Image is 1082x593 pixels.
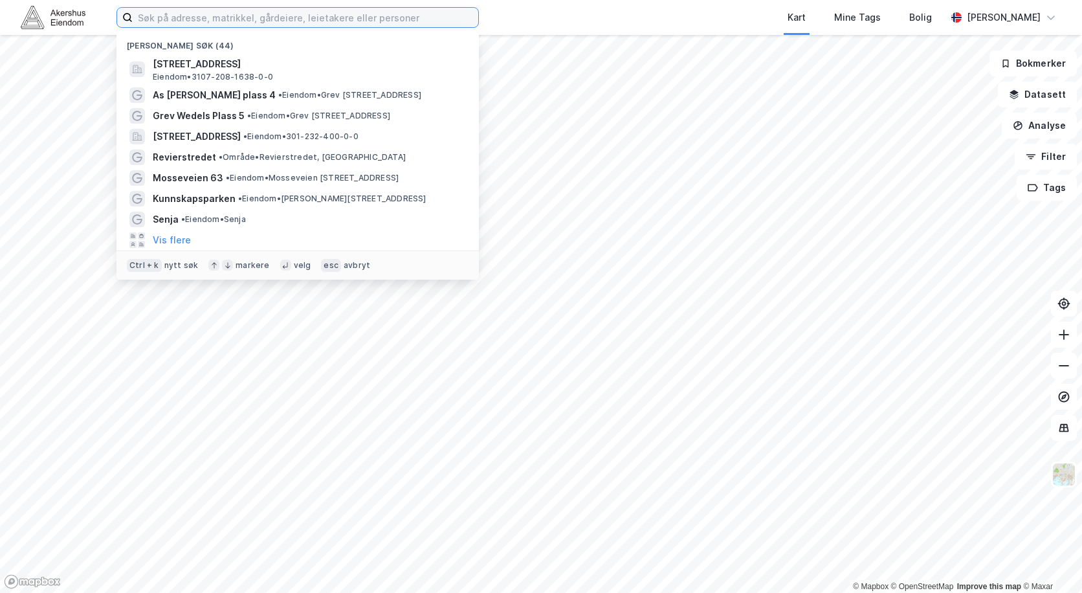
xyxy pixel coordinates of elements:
span: • [243,131,247,141]
div: Mine Tags [834,10,881,25]
span: Grev Wedels Plass 5 [153,108,245,124]
div: Kontrollprogram for chat [1017,531,1082,593]
span: Eiendom • Mosseveien [STREET_ADDRESS] [226,173,399,183]
div: [PERSON_NAME] [967,10,1041,25]
span: Eiendom • 3107-208-1638-0-0 [153,72,273,82]
button: Analyse [1002,113,1077,139]
iframe: Chat Widget [1017,531,1082,593]
button: Vis flere [153,232,191,248]
span: • [219,152,223,162]
span: • [278,90,282,100]
div: markere [236,260,269,271]
span: Kunnskapsparken [153,191,236,207]
span: Senja [153,212,179,227]
span: [STREET_ADDRESS] [153,129,241,144]
div: Ctrl + k [127,259,162,272]
a: Improve this map [957,582,1021,591]
button: Datasett [998,82,1077,107]
img: akershus-eiendom-logo.9091f326c980b4bce74ccdd9f866810c.svg [21,6,85,28]
span: Eiendom • Grev [STREET_ADDRESS] [278,90,421,100]
div: avbryt [344,260,370,271]
input: Søk på adresse, matrikkel, gårdeiere, leietakere eller personer [133,8,478,27]
span: Revierstredet [153,150,216,165]
span: [STREET_ADDRESS] [153,56,463,72]
a: Mapbox homepage [4,574,61,589]
div: [PERSON_NAME] søk (44) [116,30,479,54]
a: OpenStreetMap [891,582,954,591]
img: Z [1052,462,1076,487]
button: Tags [1017,175,1077,201]
span: • [181,214,185,224]
div: nytt søk [164,260,199,271]
span: • [226,173,230,183]
span: Eiendom • Senja [181,214,246,225]
a: Mapbox [853,582,889,591]
span: Eiendom • 301-232-400-0-0 [243,131,359,142]
div: Kart [788,10,806,25]
div: Bolig [909,10,932,25]
button: Filter [1015,144,1077,170]
span: Mosseveien 63 [153,170,223,186]
span: Eiendom • Grev [STREET_ADDRESS] [247,111,390,121]
span: Eiendom • [PERSON_NAME][STREET_ADDRESS] [238,194,426,204]
div: esc [321,259,341,272]
div: velg [294,260,311,271]
span: • [238,194,242,203]
span: As [PERSON_NAME] plass 4 [153,87,276,103]
span: Område • Revierstredet, [GEOGRAPHIC_DATA] [219,152,406,162]
span: • [247,111,251,120]
button: Bokmerker [989,50,1077,76]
